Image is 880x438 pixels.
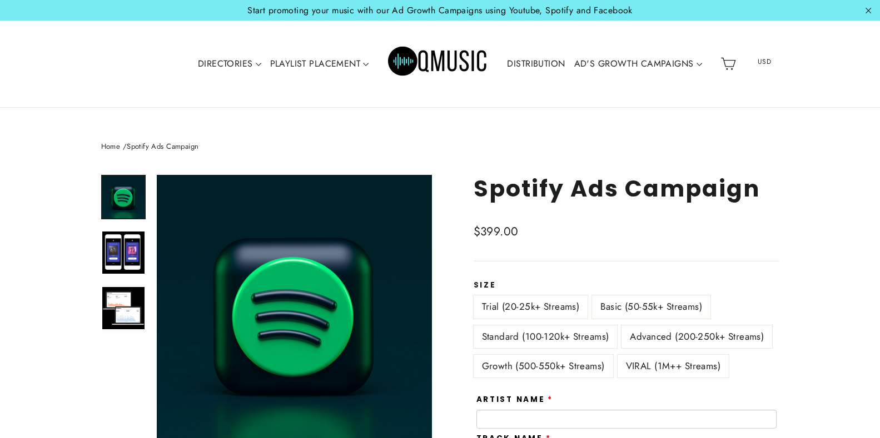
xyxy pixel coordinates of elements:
img: Spotify Ads Campaign [102,231,145,274]
span: USD [743,53,785,70]
label: Advanced (200-250k+ Streams) [622,325,772,348]
label: VIRAL (1M++ Streams) [618,355,729,377]
label: Size [474,281,779,290]
a: DISTRIBUTION [503,51,569,77]
img: Q Music Promotions [388,39,488,89]
a: PLAYLIST PLACEMENT [266,51,374,77]
span: / [123,141,127,152]
div: Primary [160,32,716,97]
a: AD'S GROWTH CAMPAIGNS [570,51,707,77]
label: Trial (20-25k+ Streams) [474,295,588,318]
img: Spotify Ads Campaign [102,176,145,218]
label: Basic (50-55k+ Streams) [592,295,710,318]
span: $399.00 [474,223,519,240]
label: Growth (500-550k+ Streams) [474,355,613,377]
nav: breadcrumbs [101,141,779,153]
a: DIRECTORIES [193,51,266,77]
a: Home [101,141,121,152]
label: Artist Name [476,395,554,404]
h1: Spotify Ads Campaign [474,175,779,202]
img: Spotify Ads Campaign [102,287,145,329]
label: Standard (100-120k+ Streams) [474,325,618,348]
